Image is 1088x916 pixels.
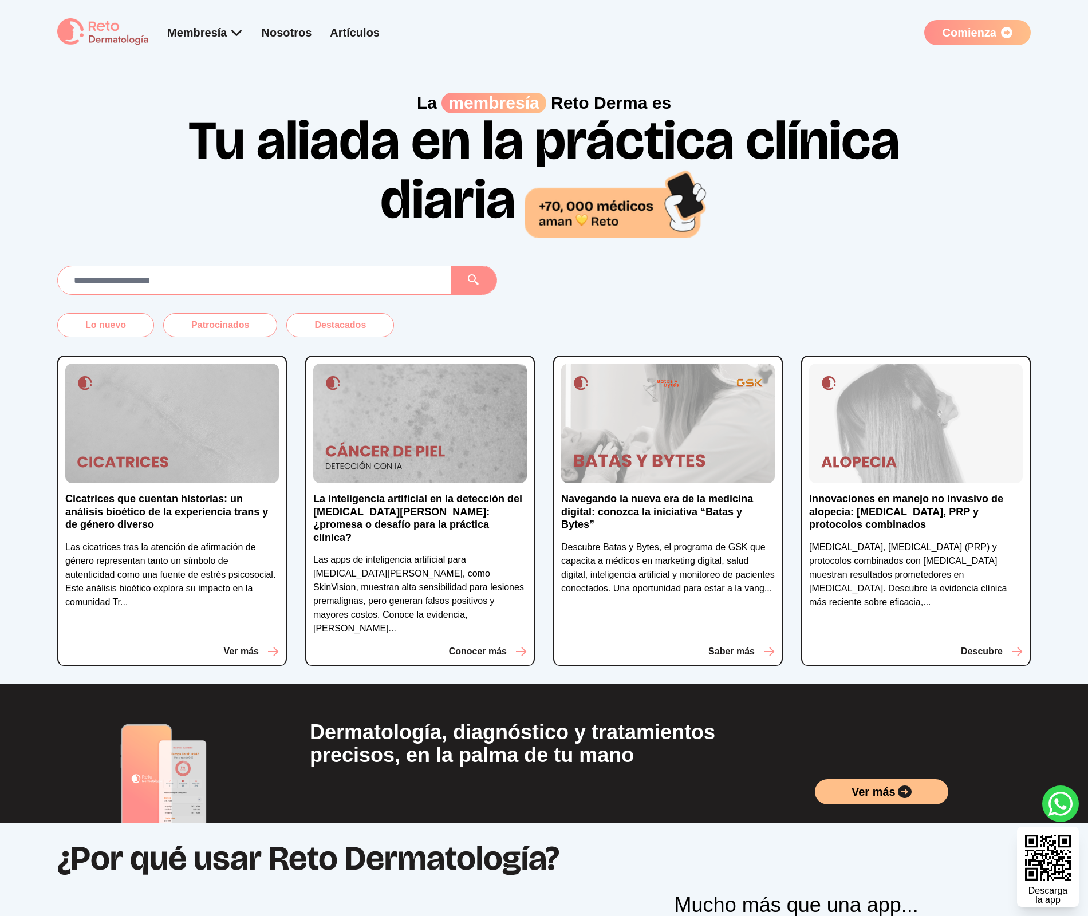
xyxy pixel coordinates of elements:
[313,492,527,544] p: La inteligencia artificial en la detección del [MEDICAL_DATA][PERSON_NAME]: ¿promesa o desafío pa...
[449,645,527,658] button: Conocer más
[561,364,775,484] img: Navegando la nueva era de la medicina digital: conozca la iniciativa “Batas y Bytes”
[313,553,527,635] p: Las apps de inteligencia artificial para [MEDICAL_DATA][PERSON_NAME], como SkinVision, muestran a...
[815,779,948,804] a: Ver más
[57,18,149,46] img: logo Reto dermatología
[961,645,1003,658] p: Descubre
[57,93,1031,113] p: La Reto Derma es
[561,492,775,540] a: Navegando la nueva era de la medicina digital: conozca la iniciativa “Batas y Bytes”
[65,492,279,540] a: Cicatrices que cuentan historias: un análisis bioético de la experiencia trans y de género diverso
[961,645,1023,658] button: Descubre
[310,721,778,767] h2: Dermatología, diagnóstico y tratamientos precisos, en la palma de tu mano
[924,20,1031,45] a: Comienza
[1028,886,1067,905] div: Descarga la app
[561,492,775,531] p: Navegando la nueva era de la medicina digital: conozca la iniciativa “Batas y Bytes”
[708,645,755,658] p: Saber más
[809,364,1023,484] img: Innovaciones en manejo no invasivo de alopecia: microneedling, PRP y protocolos combinados
[708,645,775,658] button: Saber más
[441,93,546,113] span: membresía
[224,645,279,658] button: Ver más
[65,540,279,609] p: Las cicatrices tras la atención de afirmación de género representan tanto un símbolo de autentici...
[224,645,259,658] p: Ver más
[262,26,312,39] a: Nosotros
[313,492,527,553] a: La inteligencia artificial en la detección del [MEDICAL_DATA][PERSON_NAME]: ¿promesa o desafío pa...
[1042,785,1079,822] a: whatsapp button
[313,364,527,484] img: La inteligencia artificial en la detección del cáncer de piel: ¿promesa o desafío para la práctic...
[449,645,507,658] p: Conocer más
[286,313,394,337] button: Destacados
[163,313,277,337] button: Patrocinados
[330,26,380,39] a: Artículos
[852,784,896,800] span: Ver más
[108,721,223,822] img: trezetse
[167,25,243,41] div: Membresía
[178,113,910,238] h1: Tu aliada en la práctica clínica diaria
[809,492,1023,531] p: Innovaciones en manejo no invasivo de alopecia: [MEDICAL_DATA], PRP y protocolos combinados
[57,823,1031,894] h2: ¿Por qué usar Reto Dermatología?
[57,313,154,337] button: Lo nuevo
[525,168,708,238] img: 70,000 médicos aman Reto
[809,492,1023,540] a: Innovaciones en manejo no invasivo de alopecia: [MEDICAL_DATA], PRP y protocolos combinados
[809,540,1023,609] p: [MEDICAL_DATA], [MEDICAL_DATA] (PRP) y protocolos combinados con [MEDICAL_DATA] muestran resultad...
[65,364,279,484] img: Cicatrices que cuentan historias: un análisis bioético de la experiencia trans y de género diverso
[561,540,775,595] p: Descubre Batas y Bytes, el programa de GSK que capacita a médicos en marketing digital, salud dig...
[65,492,279,531] p: Cicatrices que cuentan historias: un análisis bioético de la experiencia trans y de género diverso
